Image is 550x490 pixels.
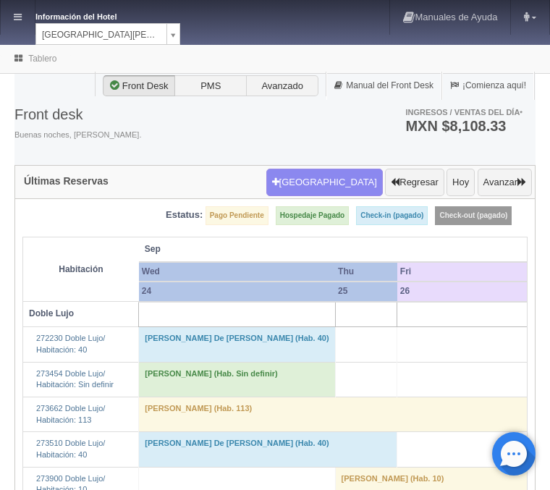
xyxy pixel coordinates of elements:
b: Doble Lujo [29,308,74,318]
a: 273454 Doble Lujo/Habitación: Sin definir [36,369,114,389]
span: Ingresos / Ventas del día [405,108,522,117]
th: 26 [397,282,530,301]
label: Pago Pendiente [206,206,268,225]
a: 272230 Doble Lujo/Habitación: 40 [36,334,105,354]
button: [GEOGRAPHIC_DATA] [266,169,383,196]
span: Sep [145,243,392,255]
a: ¡Comienza aquí! [442,72,534,100]
h3: Front desk [14,106,141,122]
th: 24 [139,282,335,301]
th: Thu [335,262,397,282]
a: Manual del Front Desk [326,72,441,100]
a: 273662 Doble Lujo/Habitación: 113 [36,404,105,424]
span: Buenas noches, [PERSON_NAME]. [14,130,141,141]
td: [PERSON_NAME] De [PERSON_NAME] (Hab. 40) [139,432,397,467]
th: Wed [139,262,335,282]
a: Tablero [28,54,56,64]
button: Regresar [385,169,444,196]
dt: Información del Hotel [35,7,151,23]
td: [PERSON_NAME] (Hab. Sin definir) [139,362,335,397]
label: Avanzado [246,75,318,97]
label: PMS [174,75,247,97]
th: 25 [335,282,397,301]
label: Check-in (pagado) [356,206,428,225]
button: Hoy [447,169,475,196]
a: [GEOGRAPHIC_DATA][PERSON_NAME] [35,23,180,45]
label: Check-out (pagado) [435,206,512,225]
label: Hospedaje Pagado [276,206,349,225]
td: [PERSON_NAME] De [PERSON_NAME] (Hab. 40) [139,327,335,362]
h4: Últimas Reservas [24,176,109,187]
th: Fri [397,262,530,282]
h3: MXN $8,108.33 [405,119,522,133]
label: Front Desk [103,75,175,97]
strong: Habitación [59,264,103,274]
a: 273510 Doble Lujo/Habitación: 40 [36,439,105,459]
span: [GEOGRAPHIC_DATA][PERSON_NAME] [42,24,161,46]
label: Estatus: [166,208,203,222]
button: Avanzar [478,169,532,196]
